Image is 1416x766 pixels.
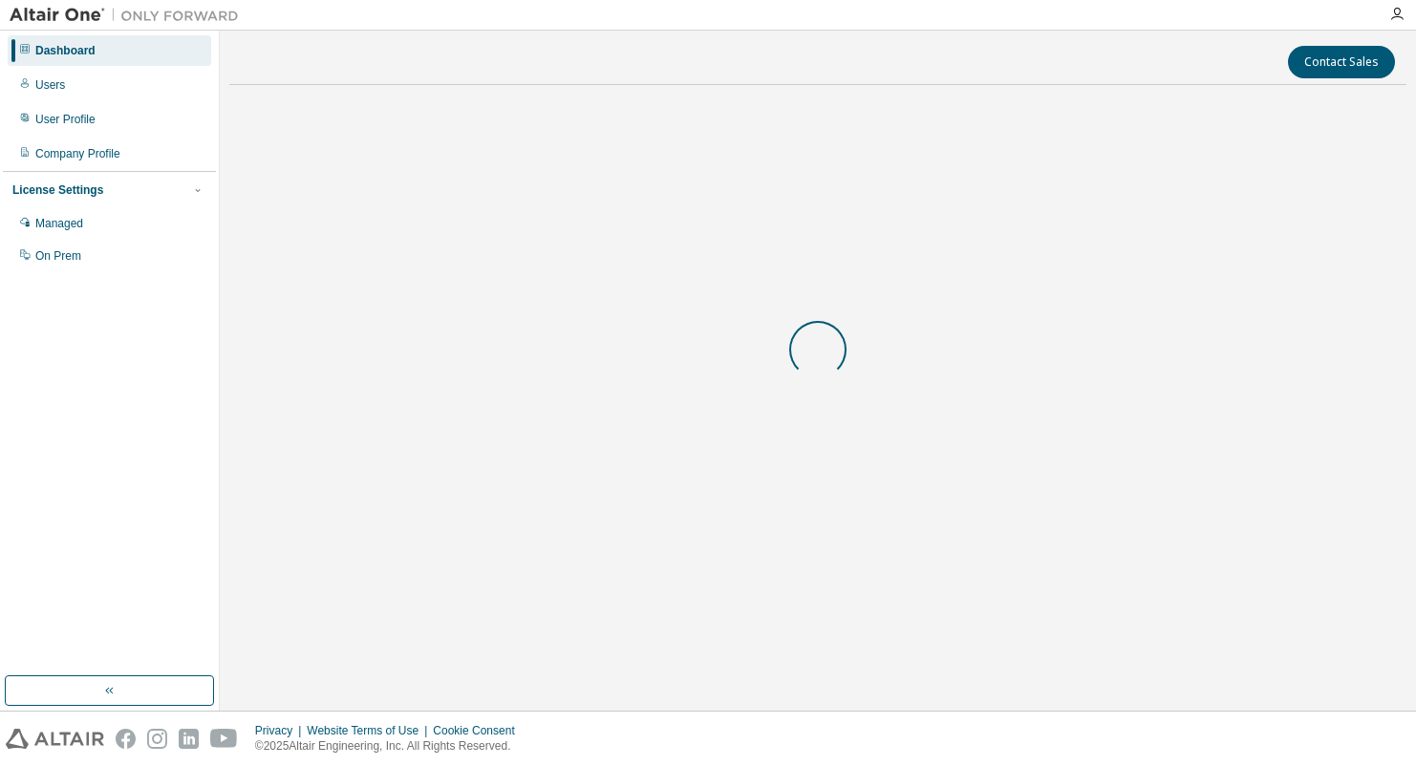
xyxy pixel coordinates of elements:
button: Contact Sales [1288,46,1395,78]
p: © 2025 Altair Engineering, Inc. All Rights Reserved. [255,738,526,755]
div: On Prem [35,248,81,264]
img: altair_logo.svg [6,729,104,749]
div: Website Terms of Use [307,723,433,738]
div: Managed [35,216,83,231]
div: Cookie Consent [433,723,526,738]
div: User Profile [35,112,96,127]
img: linkedin.svg [179,729,199,749]
div: Users [35,77,65,93]
div: License Settings [12,182,103,198]
img: youtube.svg [210,729,238,749]
div: Dashboard [35,43,96,58]
div: Privacy [255,723,307,738]
img: Altair One [10,6,248,25]
img: instagram.svg [147,729,167,749]
img: facebook.svg [116,729,136,749]
div: Company Profile [35,146,120,161]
